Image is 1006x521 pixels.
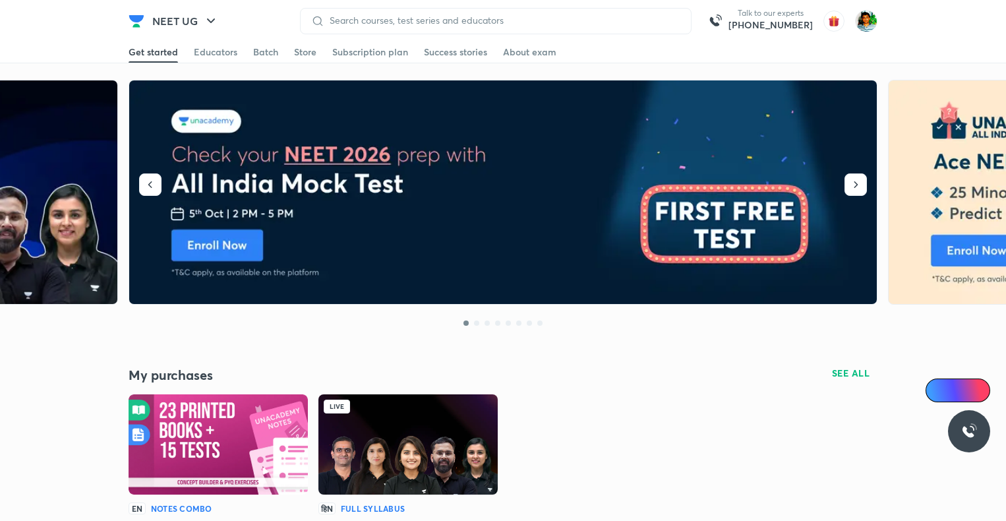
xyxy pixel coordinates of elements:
a: Ai Doubts [926,379,990,402]
img: Company Logo [129,13,144,29]
img: avatar [823,11,844,32]
div: Store [294,46,316,59]
a: About exam [503,42,556,63]
div: Success stories [424,46,487,59]
button: SEE ALL [824,363,878,384]
div: Get started [129,46,178,59]
a: Educators [194,42,237,63]
a: Success stories [424,42,487,63]
img: Batch Thumbnail [129,394,308,495]
p: EN [129,503,146,514]
p: हिN [318,503,336,514]
img: Batch Thumbnail [318,394,498,495]
a: Store [294,42,316,63]
img: ttu [961,423,977,439]
div: Educators [194,46,237,59]
div: Subscription plan [332,46,408,59]
div: Batch [253,46,278,59]
a: [PHONE_NUMBER] [728,18,813,32]
div: Live [324,400,350,414]
img: Mehul Ghosh [855,10,877,32]
div: About exam [503,46,556,59]
h6: Full Syllabus [341,503,405,514]
a: Get started [129,42,178,63]
button: NEET UG [144,8,227,34]
a: Subscription plan [332,42,408,63]
img: Icon [933,385,944,396]
input: Search courses, test series and educators [324,15,680,26]
span: Ai Doubts [947,385,982,396]
p: Talk to our experts [728,8,813,18]
h6: Notes Combo [151,503,212,514]
img: call-us [702,8,728,34]
h4: My purchases [129,367,503,384]
span: SEE ALL [832,369,870,378]
a: Batch [253,42,278,63]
